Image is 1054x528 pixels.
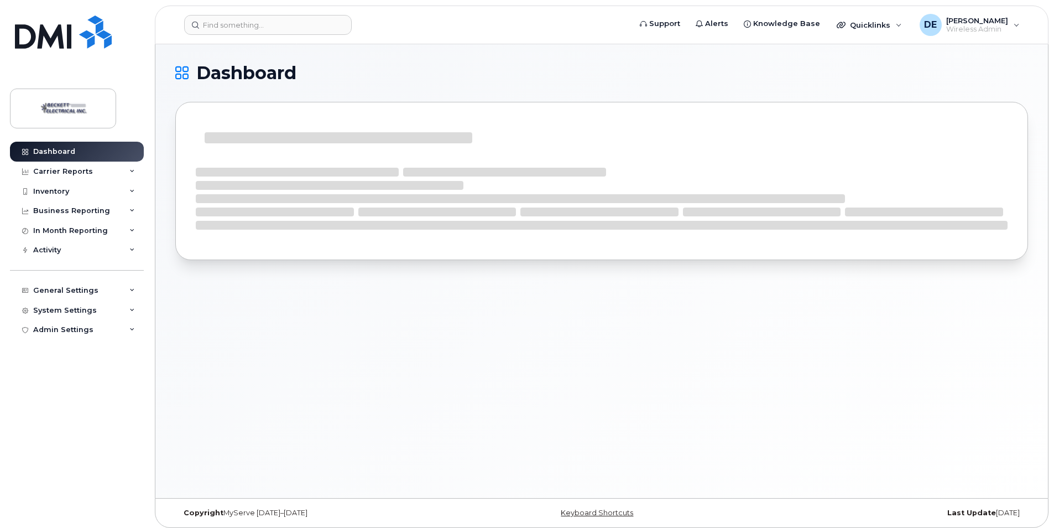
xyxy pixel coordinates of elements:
a: Keyboard Shortcuts [561,509,633,517]
div: MyServe [DATE]–[DATE] [175,509,460,517]
div: [DATE] [744,509,1028,517]
span: Dashboard [196,65,296,81]
strong: Copyright [184,509,223,517]
strong: Last Update [947,509,996,517]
